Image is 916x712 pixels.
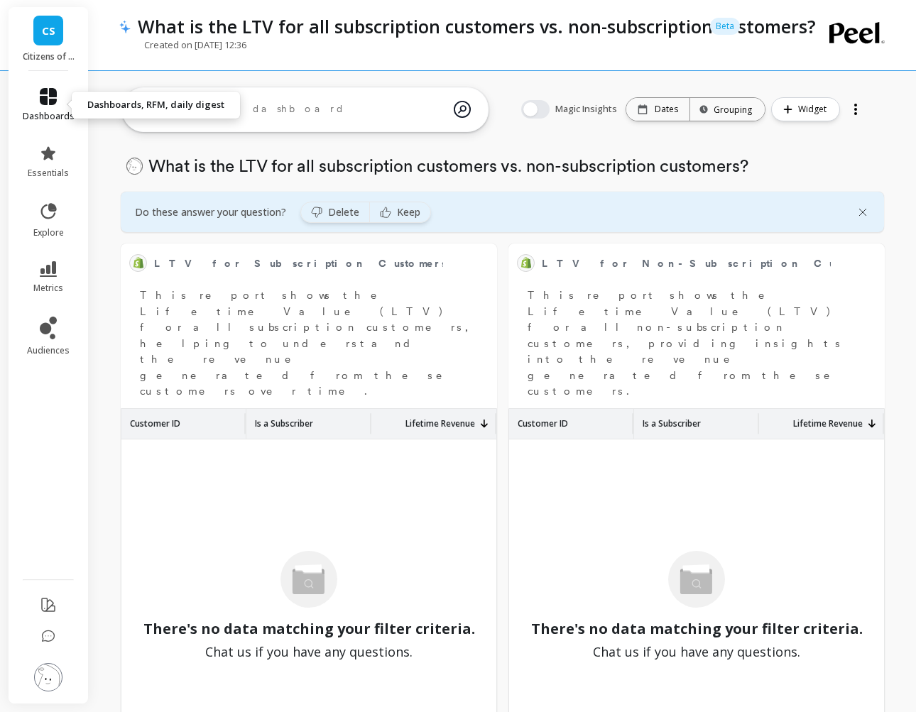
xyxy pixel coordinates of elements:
span: Keep [397,205,420,219]
span: Magic Insights [555,102,620,116]
span: Chat us if you have any questions. [593,642,800,662]
p: Dates [655,104,678,115]
p: What is the LTV for all subscription customers vs. non-subscription customers? [148,158,878,175]
p: Created on [DATE] 12:36 [119,38,246,51]
p: Lifetime Revenue [793,409,863,430]
span: metrics [33,283,63,294]
span: LTV for Subscription Customers [154,256,447,271]
span: explore [33,227,64,239]
img: profile picture [34,663,62,691]
button: Widget [771,97,840,121]
span: LTV for Subscription Customers [154,253,443,273]
p: Is a Subscriber [643,409,701,430]
p: Customer ID [518,409,568,430]
p: This report shows the Lifetime Value (LTV) for all subscription customers, helping to understand ... [129,287,489,400]
p: Lifetime Revenue [405,409,475,430]
div: Grouping [703,103,752,116]
p: Citizens of Soil [23,51,75,62]
span: LTV for Non-Subscription Customers [542,253,831,273]
span: essentials [28,168,69,179]
span: Do these answer your question? [135,205,286,219]
span: dashboards [23,111,75,122]
p: Is a Subscriber [255,409,313,430]
p: What is the LTV for all subscription customers vs. non-subscription customers? [138,14,704,38]
span: CS [42,23,55,39]
p: Customer ID [130,409,180,430]
img: magic search icon [454,90,471,128]
span: Chat us if you have any questions. [205,642,413,662]
p: This report shows the Lifetime Value (LTV) for all non-subscription customers, providing insights... [517,287,876,400]
span: audiences [27,345,70,356]
span: LTV for Non-Subscription Customers [542,256,882,271]
span: There's no data matching your filter criteria. [531,619,863,639]
p: Beta [710,18,740,35]
span: There's no data matching your filter criteria. [143,619,475,639]
span: Delete [328,205,359,219]
img: header icon [119,20,131,33]
span: Widget [798,102,831,116]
